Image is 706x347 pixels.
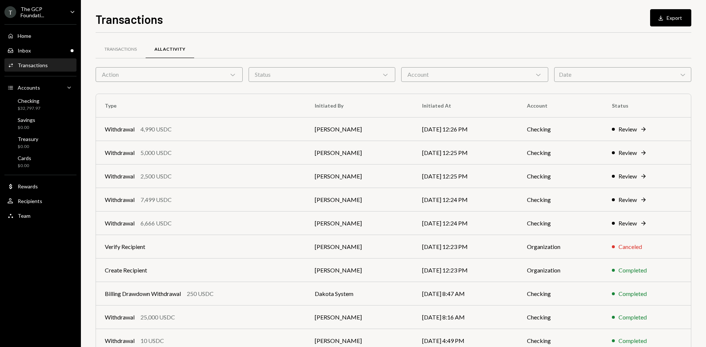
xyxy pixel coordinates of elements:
div: Savings [18,117,35,123]
td: [DATE] 12:24 PM [413,188,518,212]
td: [PERSON_NAME] [306,141,413,165]
div: Withdrawal [105,125,135,134]
div: $0.00 [18,124,35,131]
div: 6,666 USDC [140,219,172,228]
td: Create Recipient [96,259,306,282]
div: 7,499 USDC [140,195,172,204]
td: [PERSON_NAME] [306,235,413,259]
td: [DATE] 8:47 AM [413,282,518,306]
a: Accounts [4,81,76,94]
th: Account [518,94,603,118]
td: Checking [518,118,603,141]
div: Withdrawal [105,172,135,181]
div: Checking [18,98,40,104]
td: [PERSON_NAME] [306,212,413,235]
div: Review [618,148,637,157]
div: Recipients [18,198,42,204]
a: Home [4,29,76,42]
div: Transactions [104,46,137,53]
div: 5,000 USDC [140,148,172,157]
td: [PERSON_NAME] [306,118,413,141]
div: Completed [618,336,647,345]
a: Savings$0.00 [4,115,76,132]
a: Treasury$0.00 [4,134,76,151]
a: Recipients [4,194,76,207]
td: [DATE] 12:25 PM [413,141,518,165]
div: Accounts [18,84,40,91]
button: Export [650,9,691,26]
div: Review [618,172,637,181]
div: Withdrawal [105,336,135,345]
div: Action [96,67,243,82]
td: Dakota System [306,282,413,306]
div: T [4,6,16,18]
div: 10 USDC [140,336,164,345]
a: Inbox [4,44,76,57]
div: 25,000 USDC [140,313,175,322]
div: 250 USDC [187,289,214,298]
th: Initiated At [413,94,518,118]
a: Checking$32,797.97 [4,95,76,113]
a: Rewards [4,180,76,193]
div: Home [18,33,31,39]
div: Completed [618,289,647,298]
a: Transactions [4,58,76,72]
div: Billing Drawdown Withdrawal [105,289,181,298]
div: Treasury [18,136,38,142]
div: Canceled [618,242,642,251]
a: Cards$0.00 [4,153,76,170]
div: The GCP Foundati... [21,6,64,18]
td: [DATE] 12:25 PM [413,165,518,188]
div: All Activity [154,46,185,53]
div: Withdrawal [105,219,135,228]
td: [DATE] 8:16 AM [413,306,518,329]
td: Verify Recipient [96,235,306,259]
div: Withdrawal [105,148,135,157]
div: Review [618,195,637,204]
div: Cards [18,155,31,161]
td: [DATE] 12:23 PM [413,259,518,282]
td: [DATE] 12:24 PM [413,212,518,235]
a: Team [4,209,76,222]
td: Checking [518,306,603,329]
div: Rewards [18,183,38,189]
div: Withdrawal [105,313,135,322]
td: [PERSON_NAME] [306,188,413,212]
td: Checking [518,212,603,235]
div: $0.00 [18,144,38,150]
div: 4,990 USDC [140,125,172,134]
div: Status [249,67,396,82]
td: Checking [518,282,603,306]
div: Date [554,67,691,82]
td: [DATE] 12:23 PM [413,235,518,259]
div: Team [18,213,31,219]
div: Withdrawal [105,195,135,204]
div: 2,500 USDC [140,172,172,181]
td: Organization [518,259,603,282]
td: [PERSON_NAME] [306,306,413,329]
th: Initiated By [306,94,413,118]
div: $32,797.97 [18,105,40,112]
a: Transactions [96,40,146,59]
div: Review [618,219,637,228]
div: Transactions [18,62,48,68]
td: Checking [518,188,603,212]
td: [PERSON_NAME] [306,165,413,188]
th: Status [603,94,691,118]
td: Checking [518,141,603,165]
td: [DATE] 12:26 PM [413,118,518,141]
h1: Transactions [96,12,163,26]
td: Organization [518,235,603,259]
td: [PERSON_NAME] [306,259,413,282]
div: Completed [618,266,647,275]
div: Account [401,67,548,82]
div: Inbox [18,47,31,54]
div: $0.00 [18,163,31,169]
th: Type [96,94,306,118]
div: Review [618,125,637,134]
div: Completed [618,313,647,322]
a: All Activity [146,40,194,59]
td: Checking [518,165,603,188]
